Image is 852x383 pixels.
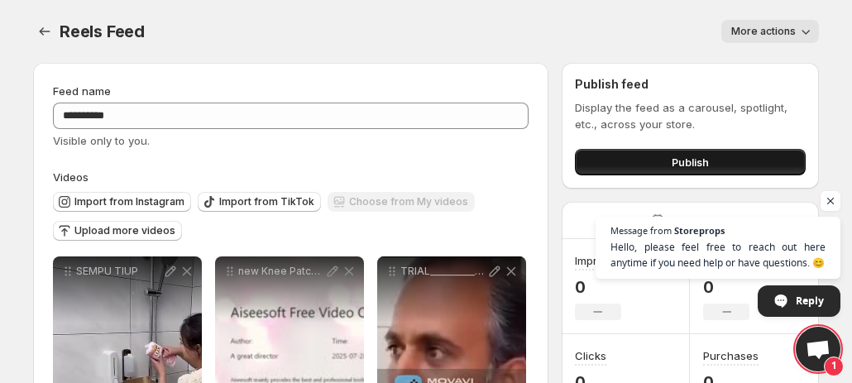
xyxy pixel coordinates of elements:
[53,221,182,241] button: Upload more videos
[74,195,184,208] span: Import from Instagram
[575,252,637,269] h3: Impressions
[824,357,844,376] span: 1
[610,226,672,235] span: Message from
[721,20,819,43] button: More actions
[219,195,314,208] span: Import from TikTok
[53,134,150,147] span: Visible only to you.
[575,76,806,93] h2: Publish feed
[400,265,486,278] p: TRIAL____________Knee Patches 1 MP4
[76,265,162,278] p: SEMPU TIUP
[796,327,840,371] a: Open chat
[60,22,145,41] span: Reels Feed
[731,25,796,38] span: More actions
[575,277,637,297] p: 0
[575,149,806,175] button: Publish
[669,212,711,228] p: 30 days
[33,20,56,43] button: Settings
[575,347,606,364] h3: Clicks
[53,84,111,98] span: Feed name
[703,347,759,364] h3: Purchases
[610,239,826,270] span: Hello, please feel free to reach out here anytime if you need help or have questions. 😊
[238,265,324,278] p: new Knee Patches 1 MP4
[53,170,89,184] span: Videos
[672,154,709,170] span: Publish
[796,286,824,315] span: Reply
[674,226,725,235] span: Storeprops
[53,192,191,212] button: Import from Instagram
[74,224,175,237] span: Upload more videos
[198,192,321,212] button: Import from TikTok
[575,99,806,132] p: Display the feed as a carousel, spotlight, etc., across your store.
